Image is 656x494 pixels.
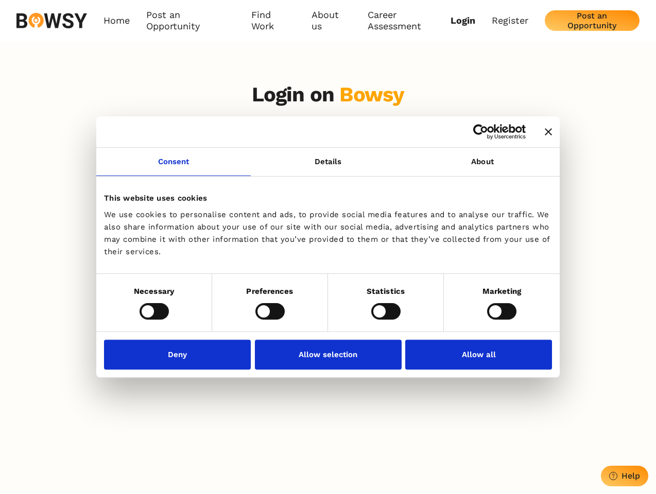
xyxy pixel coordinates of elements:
[104,208,552,258] div: We use cookies to personalise content and ads, to provide social media features and to analyse ou...
[16,13,87,28] img: svg%3e
[545,128,552,135] button: Close banner
[246,287,293,296] strong: Preferences
[134,287,174,296] strong: Necessary
[367,287,405,296] strong: Statistics
[339,82,404,107] div: Bowsy
[368,9,451,32] a: Career Assessment
[251,148,405,176] a: Details
[451,15,475,26] a: Login
[492,15,528,26] a: Register
[553,11,631,30] div: Post an Opportunity
[601,466,648,486] button: Help
[104,340,251,369] button: Deny
[255,340,402,369] button: Allow selection
[405,340,552,369] button: Allow all
[545,10,640,31] button: Post an Opportunity
[104,192,552,204] div: This website uses cookies
[103,9,130,32] a: Home
[482,287,522,296] strong: Marketing
[270,115,386,127] p: Enter and start using it
[405,148,560,176] a: About
[96,148,251,176] a: Consent
[622,471,640,481] div: Help
[252,82,405,107] h3: Login on
[436,124,526,139] a: Usercentrics Cookiebot - opens in a new window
